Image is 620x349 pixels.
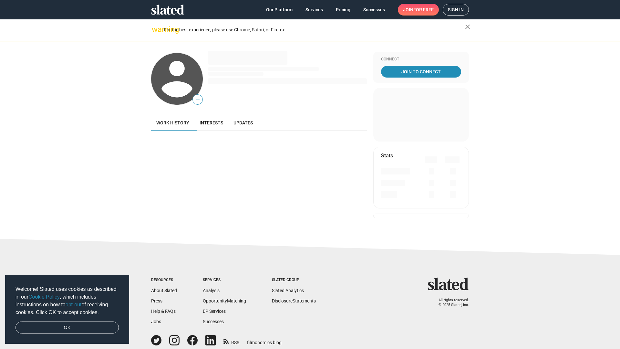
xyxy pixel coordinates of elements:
[228,115,258,131] a: Updates
[381,66,461,78] a: Join To Connect
[382,66,460,78] span: Join To Connect
[300,4,328,16] a: Services
[233,120,253,125] span: Updates
[5,275,129,344] div: cookieconsent
[448,4,464,15] span: Sign in
[151,288,177,293] a: About Slated
[432,298,469,307] p: All rights reserved. © 2025 Slated, Inc.
[331,4,356,16] a: Pricing
[223,336,239,346] a: RSS
[336,4,350,16] span: Pricing
[381,57,461,62] div: Connect
[203,319,224,324] a: Successes
[194,115,228,131] a: Interests
[28,294,60,300] a: Cookie Policy
[203,288,220,293] a: Analysis
[66,302,82,307] a: opt-out
[266,4,293,16] span: Our Platform
[247,334,282,346] a: filmonomics blog
[151,278,177,283] div: Resources
[413,4,434,16] span: for free
[152,26,160,33] mat-icon: warning
[151,309,176,314] a: Help & FAQs
[203,309,226,314] a: EP Services
[272,298,316,303] a: DisclosureStatements
[151,298,162,303] a: Press
[15,285,119,316] span: Welcome! Slated uses cookies as described in our , which includes instructions on how to of recei...
[443,4,469,16] a: Sign in
[247,340,255,345] span: film
[151,319,161,324] a: Jobs
[398,4,439,16] a: Joinfor free
[164,26,465,34] div: For the best experience, please use Chrome, Safari, or Firefox.
[381,152,393,159] mat-card-title: Stats
[261,4,298,16] a: Our Platform
[193,96,202,104] span: —
[363,4,385,16] span: Successes
[403,4,434,16] span: Join
[464,23,471,31] mat-icon: close
[15,322,119,334] a: dismiss cookie message
[156,120,189,125] span: Work history
[305,4,323,16] span: Services
[358,4,390,16] a: Successes
[151,115,194,131] a: Work history
[200,120,223,125] span: Interests
[203,298,246,303] a: OpportunityMatching
[203,278,246,283] div: Services
[272,288,304,293] a: Slated Analytics
[272,278,316,283] div: Slated Group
